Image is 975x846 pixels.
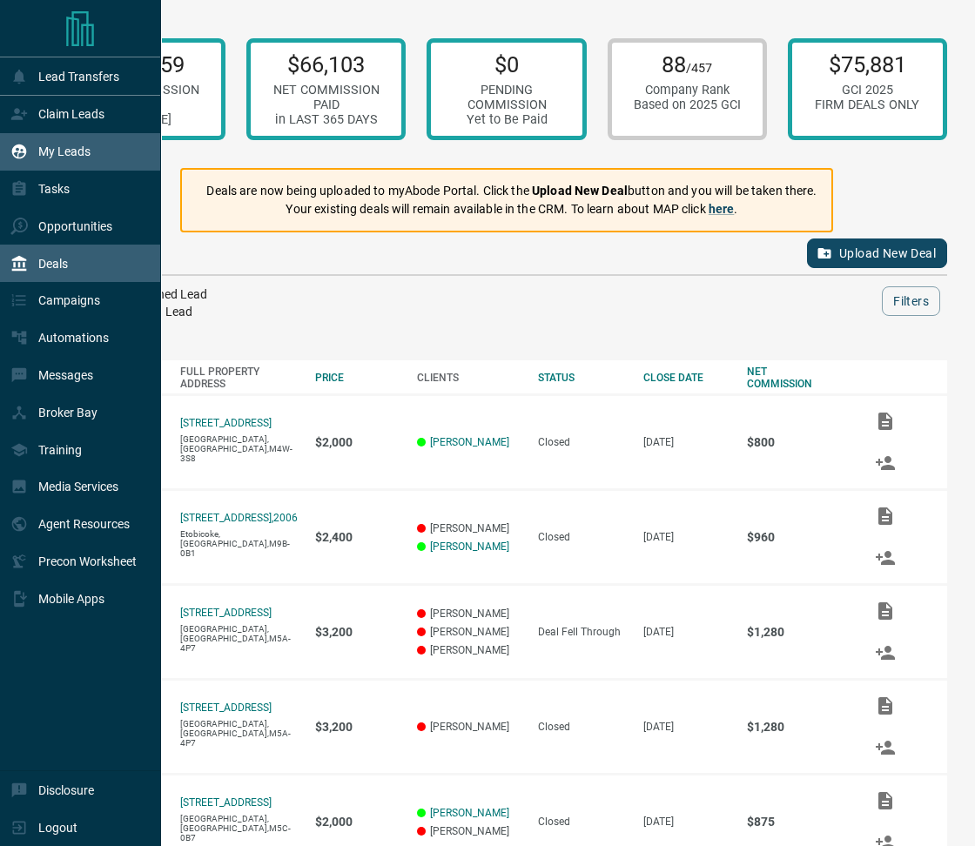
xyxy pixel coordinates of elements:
[864,741,906,753] span: Match Clients
[643,626,730,638] p: [DATE]
[259,112,393,127] div: in LAST 365 DAYS
[747,366,847,390] div: NET COMMISSION
[864,509,906,521] span: Add / View Documents
[864,456,906,468] span: Match Clients
[634,97,741,112] div: Based on 2025 GCI
[430,540,509,553] a: [PERSON_NAME]
[709,202,735,216] a: here
[315,815,400,829] p: $2,000
[180,434,298,463] p: [GEOGRAPHIC_DATA],[GEOGRAPHIC_DATA],M4W-3S8
[643,372,730,384] div: CLOSE DATE
[206,182,817,200] p: Deals are now being uploaded to myAbode Portal. Click the button and you will be taken there.
[747,625,847,639] p: $1,280
[180,417,272,429] a: [STREET_ADDRESS]
[417,644,521,656] p: [PERSON_NAME]
[815,97,919,112] div: FIRM DEALS ONLY
[538,372,626,384] div: STATUS
[532,184,628,198] strong: Upload New Deal
[747,720,847,734] p: $1,280
[538,721,626,733] div: Closed
[747,435,847,449] p: $800
[259,51,393,77] p: $66,103
[815,83,919,97] div: GCI 2025
[634,83,741,97] div: Company Rank
[315,435,400,449] p: $2,000
[864,699,906,711] span: Add / View Documents
[538,626,626,638] div: Deal Fell Through
[180,529,298,558] p: Etobicoke,[GEOGRAPHIC_DATA],M9B-0B1
[643,816,730,828] p: [DATE]
[180,624,298,653] p: [GEOGRAPHIC_DATA],[GEOGRAPHIC_DATA],M5A-4P7
[180,796,272,809] a: [STREET_ADDRESS]
[440,51,573,77] p: $0
[864,414,906,426] span: Add / View Documents
[180,607,272,619] a: [STREET_ADDRESS]
[815,51,919,77] p: $75,881
[180,366,298,390] div: FULL PROPERTY ADDRESS
[180,814,298,843] p: [GEOGRAPHIC_DATA],[GEOGRAPHIC_DATA],M5C-0B7
[180,719,298,748] p: [GEOGRAPHIC_DATA],[GEOGRAPHIC_DATA],M5A-4P7
[417,372,521,384] div: CLIENTS
[538,436,626,448] div: Closed
[259,83,393,112] div: NET COMMISSION PAID
[417,721,521,733] p: [PERSON_NAME]
[643,721,730,733] p: [DATE]
[747,815,847,829] p: $875
[417,608,521,620] p: [PERSON_NAME]
[180,512,298,524] a: [STREET_ADDRESS],2006
[315,625,400,639] p: $3,200
[538,531,626,543] div: Closed
[882,286,940,316] button: Filters
[807,238,947,268] button: Upload New Deal
[315,372,400,384] div: PRICE
[180,702,272,714] a: [STREET_ADDRESS]
[417,522,521,534] p: [PERSON_NAME]
[538,816,626,828] div: Closed
[643,436,730,448] p: [DATE]
[440,112,573,127] div: Yet to Be Paid
[206,200,817,218] p: Your existing deals will remain available in the CRM. To learn about MAP click .
[430,807,509,819] a: [PERSON_NAME]
[864,551,906,563] span: Match Clients
[634,51,741,77] p: 88
[864,794,906,806] span: Add / View Documents
[643,531,730,543] p: [DATE]
[864,646,906,658] span: Match Clients
[417,825,521,837] p: [PERSON_NAME]
[417,626,521,638] p: [PERSON_NAME]
[747,530,847,544] p: $960
[315,720,400,734] p: $3,200
[864,604,906,616] span: Add / View Documents
[440,83,573,112] div: PENDING COMMISSION
[686,61,712,76] span: /457
[430,436,509,448] a: [PERSON_NAME]
[315,530,400,544] p: $2,400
